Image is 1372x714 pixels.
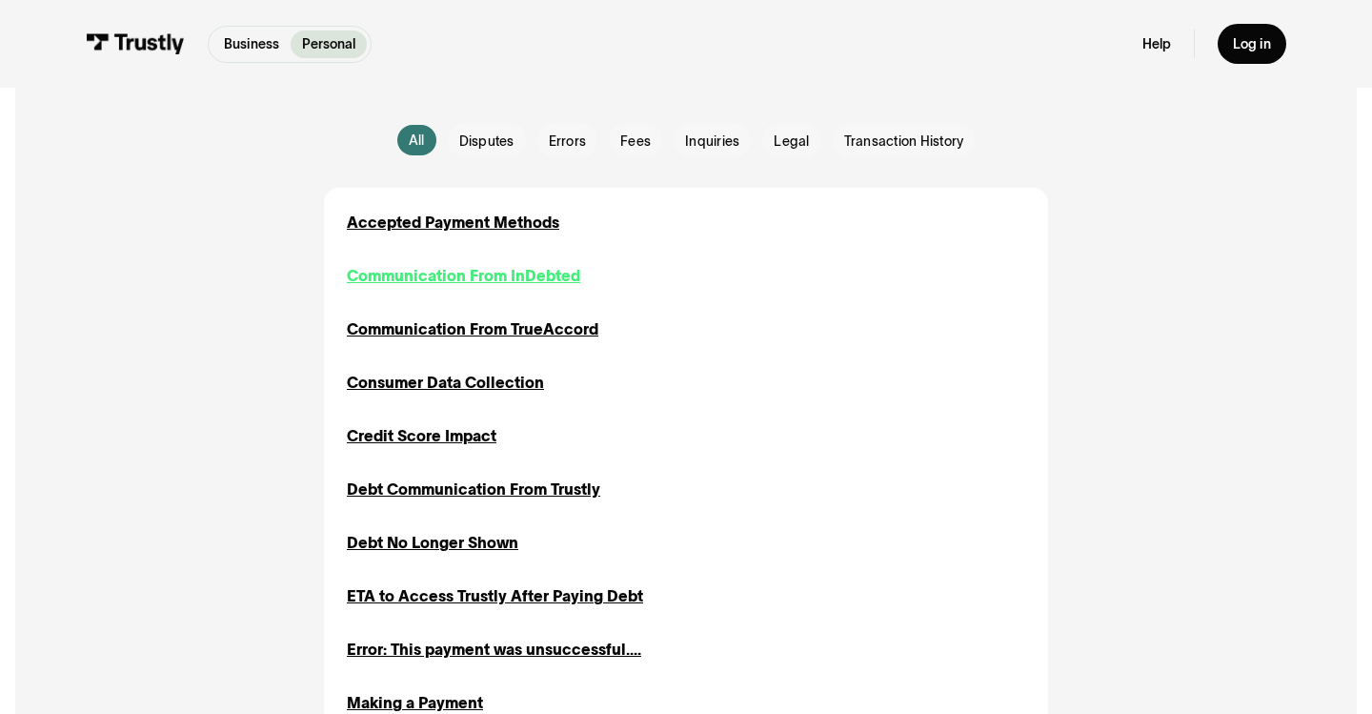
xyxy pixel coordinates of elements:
[347,264,580,287] a: Communication From InDebted
[347,371,544,394] a: Consumer Data Collection
[549,132,587,151] span: Errors
[302,34,355,54] p: Personal
[347,478,600,500] a: Debt Communication From Trustly
[212,31,291,58] a: Business
[347,531,518,554] a: Debt No Longer Shown
[347,424,496,447] a: Credit Score Impact
[620,132,651,151] span: Fees
[86,33,185,54] img: Trustly Logo
[685,132,739,151] span: Inquiries
[397,125,436,155] a: All
[1218,24,1286,64] a: Log in
[347,317,598,340] a: Communication From TrueAccord
[1233,35,1271,52] div: Log in
[844,132,964,151] span: Transaction History
[347,211,559,234] a: Accepted Payment Methods
[347,638,641,661] a: Error: This payment was unsuccessful....
[347,691,483,714] a: Making a Payment
[774,132,809,151] span: Legal
[347,584,643,607] a: ETA to Access Trustly After Paying Debt
[324,123,1048,157] form: Email Form
[459,132,514,151] span: Disputes
[409,131,425,150] div: All
[1142,35,1171,52] a: Help
[224,34,279,54] p: Business
[291,31,367,58] a: Personal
